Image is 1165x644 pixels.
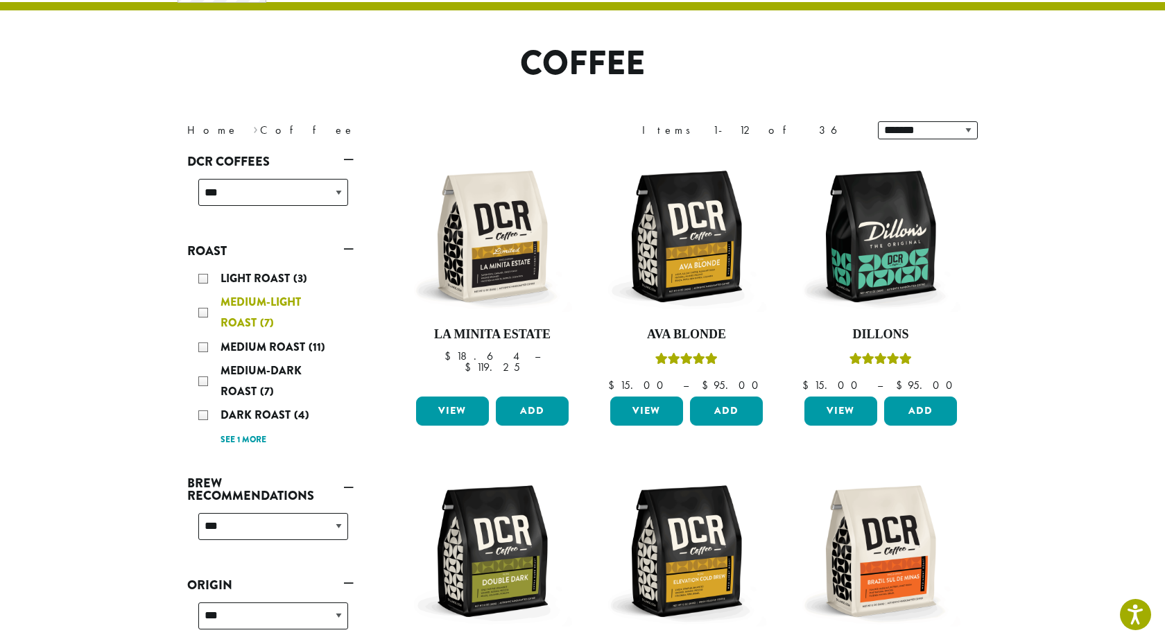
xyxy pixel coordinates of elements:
[187,123,239,137] a: Home
[187,239,354,263] a: Roast
[642,122,857,139] div: Items 1-12 of 36
[294,407,309,423] span: (4)
[445,349,456,363] span: $
[187,507,354,557] div: Brew Recommendations
[804,397,877,426] a: View
[896,378,908,392] span: $
[177,44,988,84] h1: Coffee
[607,327,766,342] h4: Ava Blonde
[413,157,572,316] img: DCR-12oz-La-Minita-Estate-Stock-scaled.png
[801,157,960,316] img: DCR-12oz-Dillons-Stock-scaled.png
[884,397,957,426] button: Add
[702,378,765,392] bdi: 95.00
[535,349,540,363] span: –
[465,360,520,374] bdi: 119.25
[187,471,354,507] a: Brew Recommendations
[465,360,476,374] span: $
[608,378,670,392] bdi: 15.00
[607,157,766,391] a: Ava BlondeRated 5.00 out of 5
[801,157,960,391] a: DillonsRated 5.00 out of 5
[445,349,521,363] bdi: 18.64
[801,471,960,631] img: DCR-12oz-Brazil-Sul-De-Minas-Stock-scaled.png
[849,351,912,372] div: Rated 5.00 out of 5
[293,270,307,286] span: (3)
[802,378,814,392] span: $
[221,270,293,286] span: Light Roast
[702,378,714,392] span: $
[253,117,258,139] span: ›
[413,157,572,391] a: La Minita Estate
[187,573,354,597] a: Origin
[610,397,683,426] a: View
[896,378,959,392] bdi: 95.00
[221,363,302,399] span: Medium-Dark Roast
[690,397,763,426] button: Add
[221,433,266,447] a: See 1 more
[801,327,960,342] h4: Dillons
[607,471,766,631] img: DCR-12oz-Elevation-Cold-Brew-Stock-scaled.png
[683,378,689,392] span: –
[607,157,766,316] img: DCR-12oz-Ava-Blonde-Stock-scaled.png
[877,378,883,392] span: –
[221,339,309,355] span: Medium Roast
[221,407,294,423] span: Dark Roast
[416,397,489,426] a: View
[802,378,864,392] bdi: 15.00
[413,327,572,342] h4: La Minita Estate
[413,471,572,631] img: DCR-12oz-Double-Dark-Stock-scaled.png
[221,294,301,331] span: Medium-Light Roast
[496,397,569,426] button: Add
[187,122,562,139] nav: Breadcrumb
[187,150,354,173] a: DCR Coffees
[608,378,620,392] span: $
[655,351,718,372] div: Rated 5.00 out of 5
[260,383,274,399] span: (7)
[309,339,325,355] span: (11)
[260,315,274,331] span: (7)
[187,263,354,455] div: Roast
[187,173,354,223] div: DCR Coffees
